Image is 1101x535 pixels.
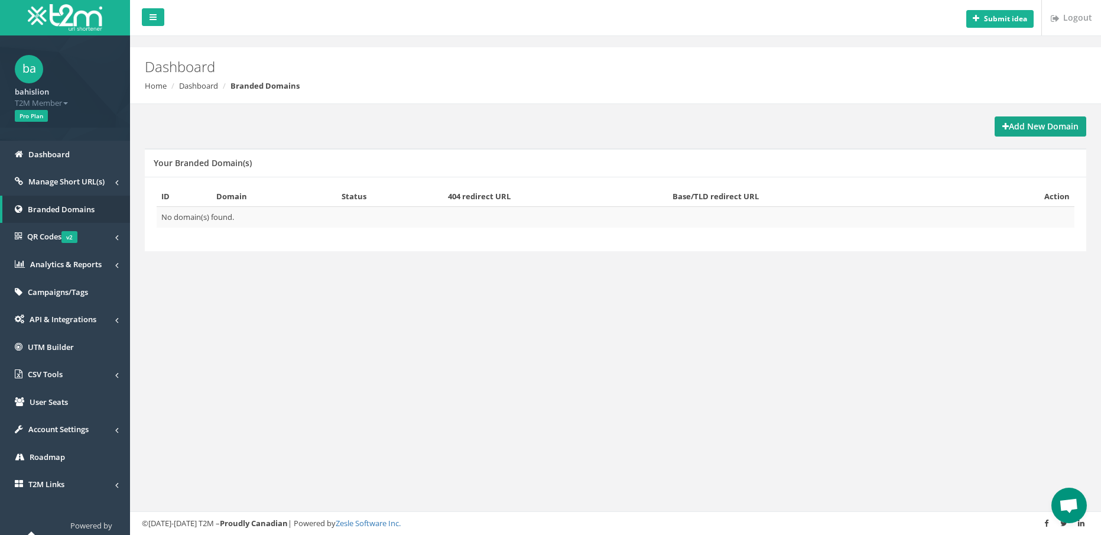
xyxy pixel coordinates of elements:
span: User Seats [30,397,68,407]
strong: Add New Domain [1002,121,1079,132]
h2: Dashboard [145,59,927,74]
span: QR Codes [27,231,77,242]
span: Pro Plan [15,110,48,122]
span: Analytics & Reports [30,259,102,270]
a: Home [145,80,167,91]
strong: bahislion [15,86,49,97]
div: Open chat [1051,488,1087,523]
span: Dashboard [28,149,70,160]
th: ID [157,186,212,207]
td: No domain(s) found. [157,207,1074,228]
b: Submit idea [984,14,1027,24]
span: ba [15,55,43,83]
th: Base/TLD redirect URL [668,186,966,207]
h5: Your Branded Domain(s) [154,158,252,167]
th: Action [966,186,1074,207]
a: bahislion T2M Member [15,83,115,108]
th: 404 redirect URL [443,186,668,207]
span: Powered by [70,520,112,531]
span: Branded Domains [28,204,95,215]
strong: Branded Domains [230,80,300,91]
span: API & Integrations [30,314,96,325]
button: Submit idea [966,10,1034,28]
span: UTM Builder [28,342,74,352]
strong: Proudly Canadian [220,518,288,528]
a: Dashboard [179,80,218,91]
a: Add New Domain [995,116,1086,137]
a: Zesle Software Inc. [336,518,401,528]
img: T2M [28,4,102,31]
span: Account Settings [28,424,89,435]
span: Manage Short URL(s) [28,176,105,187]
span: T2M Member [15,98,115,109]
span: Roadmap [30,452,65,462]
span: Campaigns/Tags [28,287,88,297]
span: CSV Tools [28,369,63,380]
th: Status [337,186,444,207]
span: T2M Links [28,479,64,489]
th: Domain [212,186,337,207]
div: ©[DATE]-[DATE] T2M – | Powered by [142,518,1089,529]
span: v2 [61,231,77,243]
